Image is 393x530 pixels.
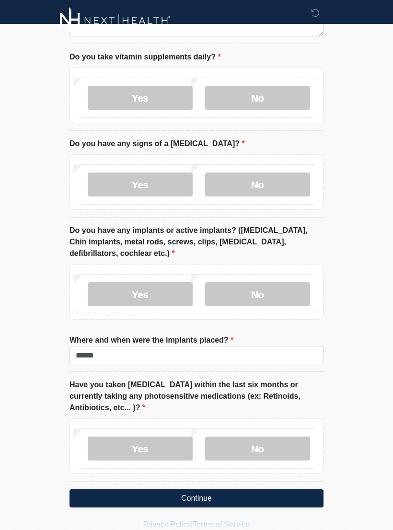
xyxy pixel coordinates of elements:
[69,334,233,346] label: Where and when were the implants placed?
[88,173,193,196] label: Yes
[191,520,193,529] a: |
[88,282,193,306] label: Yes
[60,7,171,34] img: Next-Health Logo
[88,437,193,461] label: Yes
[69,379,324,414] label: Have you taken [MEDICAL_DATA] within the last six months or currently taking any photosensitive m...
[205,437,310,461] label: No
[205,86,310,110] label: No
[69,225,324,259] label: Do you have any implants or active implants? ([MEDICAL_DATA], Chin implants, metal rods, screws, ...
[193,520,250,529] a: Terms of Service
[88,86,193,110] label: Yes
[143,520,191,529] a: Privacy Policy
[69,51,221,63] label: Do you take vitamin supplements daily?
[69,489,324,507] button: Continue
[205,282,310,306] label: No
[205,173,310,196] label: No
[69,138,245,150] label: Do you have any signs of a [MEDICAL_DATA]?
